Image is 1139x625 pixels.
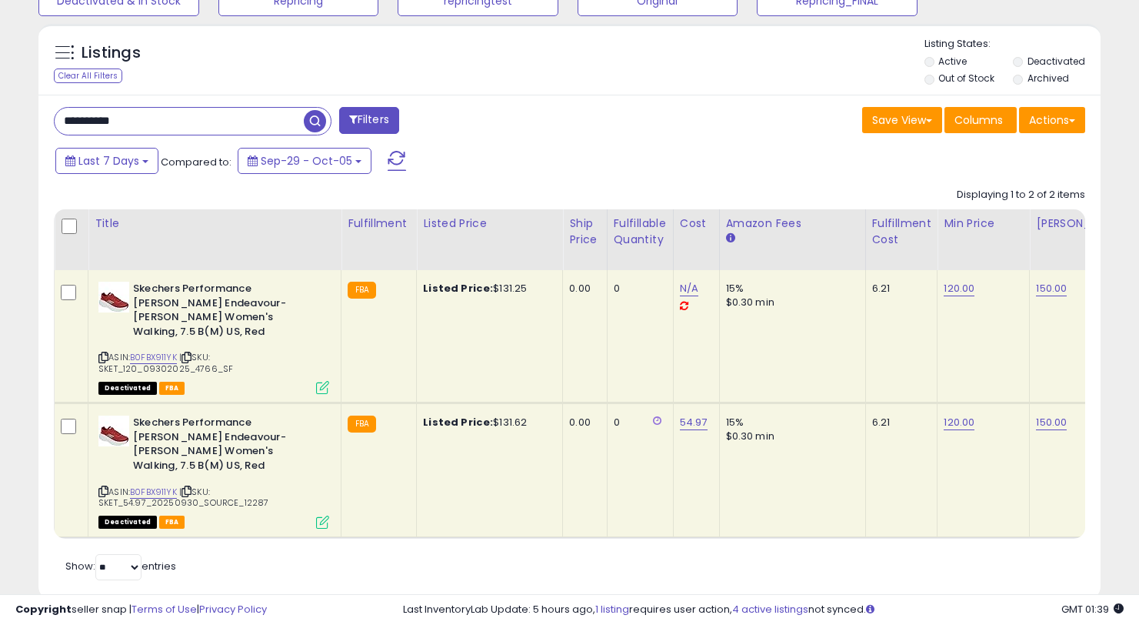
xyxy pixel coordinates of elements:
[98,416,129,446] img: 41VupLX4+RL._SL40_.jpg
[872,282,926,296] div: 6.21
[339,107,399,134] button: Filters
[726,429,854,443] div: $0.30 min
[423,216,556,232] div: Listed Price
[614,216,667,248] div: Fulfillable Quantity
[614,416,661,429] div: 0
[159,516,185,529] span: FBA
[872,216,931,248] div: Fulfillment Cost
[199,602,267,617] a: Privacy Policy
[98,382,157,395] span: All listings that are unavailable for purchase on Amazon for any reason other than out-of-stock
[726,232,735,246] small: Amazon Fees.
[238,148,371,174] button: Sep-29 - Oct-05
[133,282,320,343] b: Skechers Performance [PERSON_NAME] Endeavour-[PERSON_NAME] Women's Walking, 7.5 B(M) US, Red
[98,516,157,529] span: All listings that are unavailable for purchase on Amazon for any reason other than out-of-stock
[944,107,1017,133] button: Columns
[862,107,942,133] button: Save View
[1019,107,1085,133] button: Actions
[98,351,233,374] span: | SKU: SKET_120_09302025_4766_SF
[680,281,698,296] a: N/A
[98,416,329,526] div: ASIN:
[348,216,410,232] div: Fulfillment
[1027,72,1069,85] label: Archived
[569,282,594,296] div: 0.00
[133,416,320,476] b: Skechers Performance [PERSON_NAME] Endeavour-[PERSON_NAME] Women's Walking, 7.5 B(M) US, Red
[403,603,1124,617] div: Last InventoryLab Update: 5 hours ago, requires user action, not synced.
[348,416,376,433] small: FBA
[98,486,268,509] span: | SKU: SKET_54.97_20250930_SOURCE_12287
[65,559,176,573] span: Show: entries
[1036,281,1067,296] a: 150.00
[261,153,352,169] span: Sep-29 - Oct-05
[1027,55,1085,68] label: Deactivated
[1061,602,1124,617] span: 2025-10-13 01:39 GMT
[595,602,629,617] a: 1 listing
[78,153,139,169] span: Last 7 Days
[872,416,926,429] div: 6.21
[161,155,231,169] span: Compared to:
[944,281,974,296] a: 120.00
[130,486,177,499] a: B0FBX911YK
[938,72,994,85] label: Out of Stock
[1036,216,1127,232] div: [PERSON_NAME]
[15,602,72,617] strong: Copyright
[954,112,1003,128] span: Columns
[15,603,267,617] div: seller snap | |
[132,602,197,617] a: Terms of Use
[726,296,854,309] div: $0.30 min
[726,282,854,296] div: 15%
[569,416,594,429] div: 0.00
[54,69,122,83] div: Clear All Filters
[98,282,129,312] img: 41VupLX4+RL._SL40_.jpg
[423,416,551,429] div: $131.62
[423,415,493,429] b: Listed Price:
[957,188,1085,202] div: Displaying 1 to 2 of 2 items
[614,282,661,296] div: 0
[98,282,329,393] div: ASIN:
[924,37,1101,52] p: Listing States:
[944,415,974,430] a: 120.00
[726,216,859,232] div: Amazon Fees
[348,282,376,299] small: FBA
[130,351,177,364] a: B0FBX911YK
[159,382,185,395] span: FBA
[680,216,713,232] div: Cost
[55,148,158,174] button: Last 7 Days
[423,281,493,296] b: Listed Price:
[95,216,335,232] div: Title
[1036,415,1067,430] a: 150.00
[938,55,967,68] label: Active
[944,216,1023,232] div: Min Price
[680,415,708,430] a: 54.97
[569,216,600,248] div: Ship Price
[726,416,854,429] div: 15%
[423,282,551,296] div: $131.25
[82,42,141,64] h5: Listings
[732,602,808,617] a: 4 active listings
